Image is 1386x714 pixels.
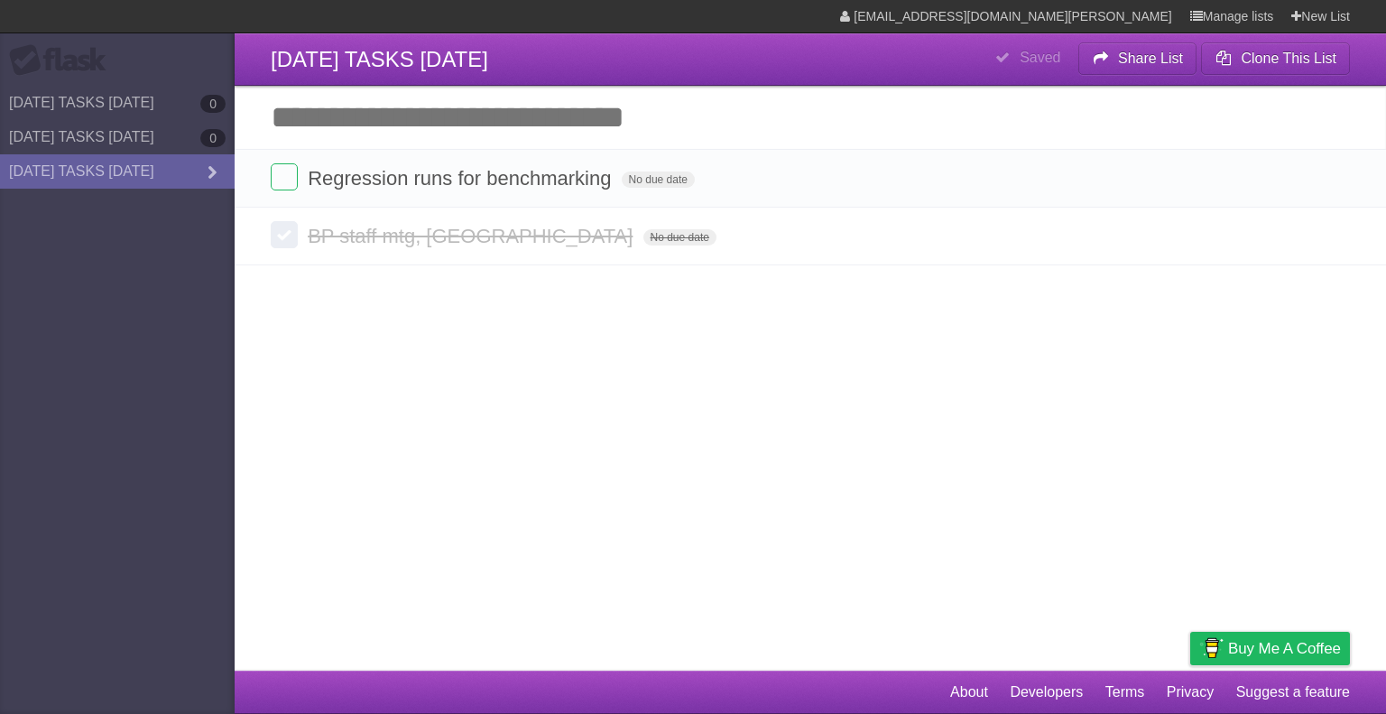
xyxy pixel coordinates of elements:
a: Suggest a feature [1236,675,1350,709]
img: Buy me a coffee [1199,633,1224,663]
span: [DATE] TASKS [DATE] [271,47,488,71]
b: 0 [200,95,226,113]
button: Share List [1078,42,1197,75]
div: Flask [9,44,117,77]
b: 0 [200,129,226,147]
a: About [950,675,988,709]
b: Share List [1118,51,1183,66]
a: Privacy [1167,675,1214,709]
label: Done [271,163,298,190]
a: Developers [1010,675,1083,709]
span: BP staff mtg, [GEOGRAPHIC_DATA] [308,225,637,247]
b: Clone This List [1241,51,1336,66]
button: Clone This List [1201,42,1350,75]
label: Done [271,221,298,248]
span: No due date [643,229,716,246]
a: Terms [1105,675,1145,709]
a: Buy me a coffee [1190,632,1350,665]
b: Saved [1020,50,1060,65]
span: No due date [622,172,695,188]
span: Regression runs for benchmarking [308,167,615,190]
span: Buy me a coffee [1228,633,1341,664]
